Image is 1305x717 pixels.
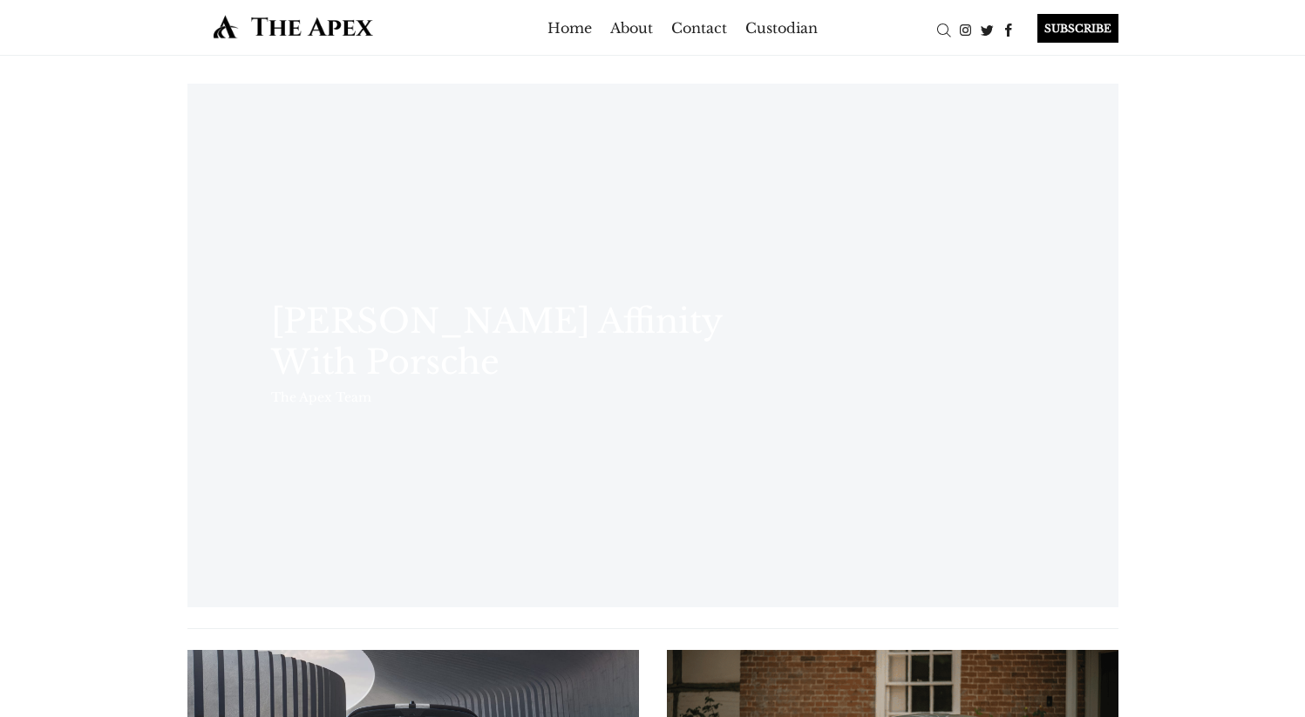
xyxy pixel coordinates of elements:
a: SUBSCRIBE [1020,14,1118,43]
a: The Apex Team [271,389,371,405]
a: Instagram [955,20,976,37]
a: Custodian [745,14,818,42]
a: About [610,14,653,42]
img: The Apex by Custodian [187,14,399,39]
a: [PERSON_NAME] Affinity With Porsche [271,301,737,382]
a: Facebook [998,20,1020,37]
div: SUBSCRIBE [1037,14,1118,43]
a: Home [547,14,592,42]
a: Contact [671,14,727,42]
a: Search [933,20,955,37]
a: Twitter [976,20,998,37]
